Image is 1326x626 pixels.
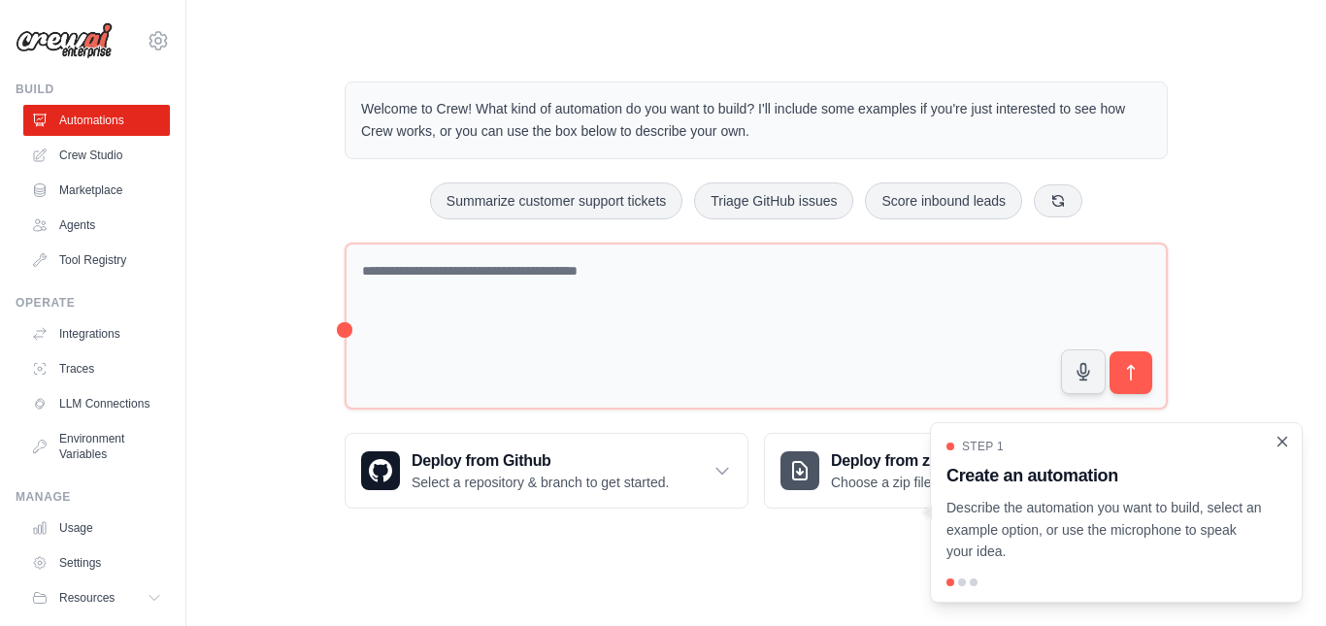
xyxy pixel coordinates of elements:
[412,473,669,492] p: Select a repository & branch to get started.
[16,82,170,97] div: Build
[361,98,1151,143] p: Welcome to Crew! What kind of automation do you want to build? I'll include some examples if you'...
[23,388,170,419] a: LLM Connections
[831,449,995,473] h3: Deploy from zip file
[430,182,682,219] button: Summarize customer support tickets
[23,210,170,241] a: Agents
[23,423,170,470] a: Environment Variables
[865,182,1022,219] button: Score inbound leads
[831,473,995,492] p: Choose a zip file to upload.
[23,318,170,349] a: Integrations
[16,295,170,311] div: Operate
[962,439,1004,454] span: Step 1
[23,547,170,578] a: Settings
[23,175,170,206] a: Marketplace
[23,512,170,544] a: Usage
[23,105,170,136] a: Automations
[59,590,115,606] span: Resources
[23,245,170,276] a: Tool Registry
[23,353,170,384] a: Traces
[694,182,853,219] button: Triage GitHub issues
[16,489,170,505] div: Manage
[946,462,1263,489] h3: Create an automation
[23,582,170,613] button: Resources
[412,449,669,473] h3: Deploy from Github
[946,497,1263,563] p: Describe the automation you want to build, select an example option, or use the microphone to spe...
[1229,533,1326,626] iframe: Chat Widget
[1275,434,1290,449] button: Close walkthrough
[16,22,113,59] img: Logo
[23,140,170,171] a: Crew Studio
